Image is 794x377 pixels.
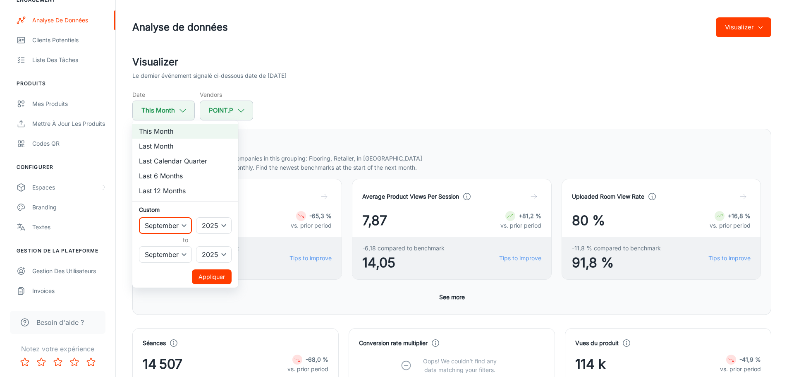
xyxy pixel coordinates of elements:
li: This Month [132,124,238,139]
h6: to [141,235,230,245]
button: Appliquer [192,269,232,284]
li: Last Month [132,139,238,154]
h6: Custom [139,205,232,214]
li: Last 12 Months [132,183,238,198]
li: Last Calendar Quarter [132,154,238,168]
li: Last 6 Months [132,168,238,183]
